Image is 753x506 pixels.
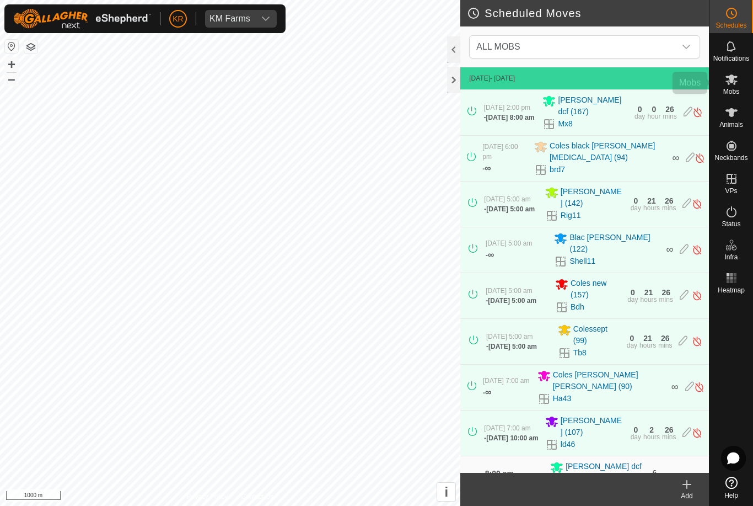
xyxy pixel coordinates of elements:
a: Contact Us [241,492,273,502]
span: [DATE] 5:00 am [488,297,536,305]
span: [PERSON_NAME] (107) [561,415,624,438]
div: - [484,113,535,122]
span: ∞ [485,387,491,397]
div: hours [643,434,660,440]
span: Notifications [713,55,749,62]
img: Turn off schedule move [692,290,702,301]
div: 26 [665,197,674,205]
div: 21 [643,334,652,342]
span: [DATE] 5:00 am [486,287,532,295]
span: Schedules [716,22,746,29]
div: 26 [665,426,674,434]
span: [PERSON_NAME] dcf (167) [566,461,646,484]
div: 26 [665,105,674,113]
img: Turn off schedule move [695,152,705,164]
span: Animals [719,121,743,128]
button: Map Layers [24,40,37,54]
div: mins [658,342,672,349]
span: ALL MOBS [472,36,675,58]
div: 2 [649,426,654,434]
span: [DATE] 5:00 am [486,333,533,340]
span: ALL MOBS [476,42,520,51]
span: Infra [724,254,738,260]
span: i [444,484,448,499]
div: 26 [661,289,670,296]
span: Heatmap [718,287,745,294]
span: [PERSON_NAME] (142) [561,186,624,209]
div: 0 [631,289,635,296]
div: - [486,296,536,306]
div: 0 [652,105,656,113]
div: day [634,113,645,120]
span: ∞ [488,250,494,259]
div: hours [641,296,657,303]
a: Bdh [571,301,584,313]
span: [DATE] 5:00 am [486,205,535,213]
button: i [437,483,455,501]
div: day [631,205,641,211]
div: day [631,434,641,440]
span: [DATE] 5:00 am [486,239,532,247]
span: Colessept (99) [573,323,620,347]
div: - [482,162,491,175]
div: Add [665,491,709,501]
div: hours [643,205,660,211]
div: mins [663,113,676,120]
span: - [DATE] [490,74,515,82]
span: [DATE] 6:00 pm [482,143,518,161]
div: - [483,386,491,399]
div: 0 [633,426,638,434]
span: Coles black [PERSON_NAME][MEDICAL_DATA] (94) [550,140,665,163]
span: 8:00 am [485,469,514,478]
div: mins [659,296,673,303]
span: 6 hours [653,468,672,489]
span: Coles [PERSON_NAME] [PERSON_NAME] (90) [553,369,665,392]
a: Ha43 [553,393,571,404]
span: [DATE] 7:00 am [483,377,529,385]
h2: Scheduled Moves [467,7,709,20]
img: Turn off schedule move [694,381,704,393]
a: Tb8 [573,347,587,359]
div: - [486,248,494,262]
div: - [484,433,538,443]
img: Gallagher Logo [13,9,151,29]
div: - [484,204,535,214]
span: Neckbands [714,155,747,161]
img: Turn off schedule move [692,198,702,210]
span: ∞ [671,381,679,392]
span: ∞ [666,244,674,255]
img: Turn off schedule move [692,427,702,439]
span: [DATE] 8:00 am [486,114,535,121]
span: VPs [725,188,737,194]
span: Help [724,492,738,499]
a: Privacy Policy [187,492,228,502]
div: mins [662,434,676,440]
a: ld46 [561,439,575,450]
button: – [5,72,18,86]
div: hours [639,342,656,349]
span: [DATE] 7:00 am [484,424,530,432]
span: [DATE] 10:00 am [486,434,538,442]
div: 0 [638,105,642,113]
span: KR [173,13,183,25]
div: 26 [661,334,670,342]
div: mins [662,205,676,211]
img: Turn off schedule move [692,244,702,255]
div: 0 [633,197,638,205]
button: Reset Map [5,40,18,53]
div: dropdown trigger [255,10,277,28]
a: Mx8 [558,118,572,130]
div: day [627,296,638,303]
span: [DATE] 5:00 am [488,343,537,350]
div: 21 [644,289,653,296]
span: Mobs [723,88,739,95]
img: Turn off schedule move [692,335,702,347]
span: Coles new (157) [571,278,621,301]
span: [DATE] 2:00 pm [484,104,530,111]
span: Blac [PERSON_NAME] (122) [569,232,659,255]
span: ∞ [485,163,491,173]
span: Status [722,221,740,227]
div: day [627,342,637,349]
a: Shell11 [569,255,595,267]
a: Help [709,472,753,503]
